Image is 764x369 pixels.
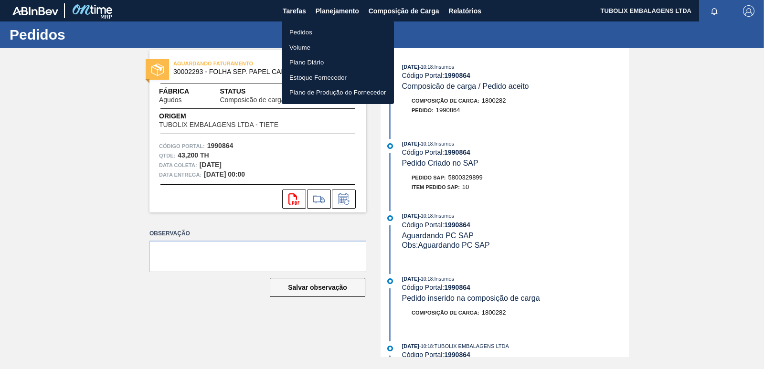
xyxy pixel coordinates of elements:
[282,70,394,85] a: Estoque Fornecedor
[282,25,394,40] a: Pedidos
[282,85,394,100] a: Plano de Produção do Fornecedor
[282,40,394,55] a: Volume
[282,55,394,70] a: Plano Diário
